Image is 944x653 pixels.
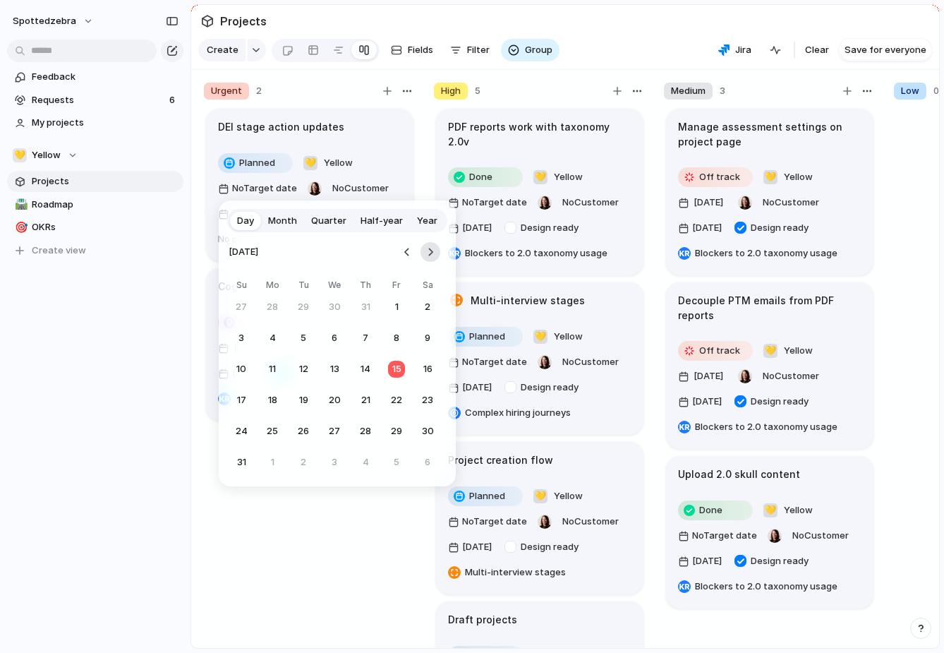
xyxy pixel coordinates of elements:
[229,325,254,351] button: Sunday, August 3rd, 2025
[353,210,410,232] button: Half-year
[291,419,316,444] button: Tuesday, August 26th, 2025
[353,357,378,382] button: Thursday, August 14th, 2025
[353,279,378,294] th: Thursday
[291,450,316,475] button: Tuesday, September 2nd, 2025
[291,279,316,294] th: Tuesday
[229,357,254,382] button: Sunday, August 10th, 2025
[384,294,409,320] button: Friday, August 1st, 2025
[268,214,297,228] span: Month
[291,388,316,413] button: Tuesday, August 19th, 2025
[260,419,285,444] button: Monday, August 25th, 2025
[415,450,440,475] button: Saturday, September 6th, 2025
[322,450,347,475] button: Wednesday, September 3rd, 2025
[353,419,378,444] button: Thursday, August 28th, 2025
[353,325,378,351] button: Thursday, August 7th, 2025
[260,388,285,413] button: Monday, August 18th, 2025
[322,388,347,413] button: Wednesday, August 20th, 2025
[420,242,440,262] button: Go to the Next Month
[230,210,261,232] button: Day
[291,294,316,320] button: Tuesday, July 29th, 2025
[353,388,378,413] button: Thursday, August 21st, 2025
[311,214,346,228] span: Quarter
[322,419,347,444] button: Wednesday, August 27th, 2025
[415,279,440,294] th: Saturday
[229,236,258,268] span: [DATE]
[361,214,403,228] span: Half-year
[260,294,285,320] button: Monday, July 28th, 2025
[304,210,353,232] button: Quarter
[261,210,304,232] button: Month
[322,325,347,351] button: Wednesday, August 6th, 2025
[384,357,409,382] button: Today, Friday, August 15th, 2025
[229,279,440,475] table: August 2025
[237,214,254,228] span: Day
[229,294,254,320] button: Sunday, July 27th, 2025
[384,419,409,444] button: Friday, August 29th, 2025
[229,450,254,475] button: Sunday, August 31st, 2025
[260,279,285,294] th: Monday
[322,294,347,320] button: Wednesday, July 30th, 2025
[353,450,378,475] button: Thursday, September 4th, 2025
[260,450,285,475] button: Monday, September 1st, 2025
[384,325,409,351] button: Friday, August 8th, 2025
[384,450,409,475] button: Friday, September 5th, 2025
[417,214,437,228] span: Year
[415,388,440,413] button: Saturday, August 23rd, 2025
[291,325,316,351] button: Tuesday, August 5th, 2025
[260,357,285,382] button: Monday, August 11th, 2025
[397,242,417,262] button: Go to the Previous Month
[353,294,378,320] button: Thursday, July 31st, 2025
[415,325,440,351] button: Saturday, August 9th, 2025
[410,210,444,232] button: Year
[260,325,285,351] button: Monday, August 4th, 2025
[229,388,254,413] button: Sunday, August 17th, 2025
[322,279,347,294] th: Wednesday
[415,357,440,382] button: Saturday, August 16th, 2025
[229,279,254,294] th: Sunday
[322,357,347,382] button: Wednesday, August 13th, 2025
[415,294,440,320] button: Saturday, August 2nd, 2025
[384,388,409,413] button: Friday, August 22nd, 2025
[415,419,440,444] button: Saturday, August 30th, 2025
[384,279,409,294] th: Friday
[229,419,254,444] button: Sunday, August 24th, 2025
[291,357,316,382] button: Tuesday, August 12th, 2025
